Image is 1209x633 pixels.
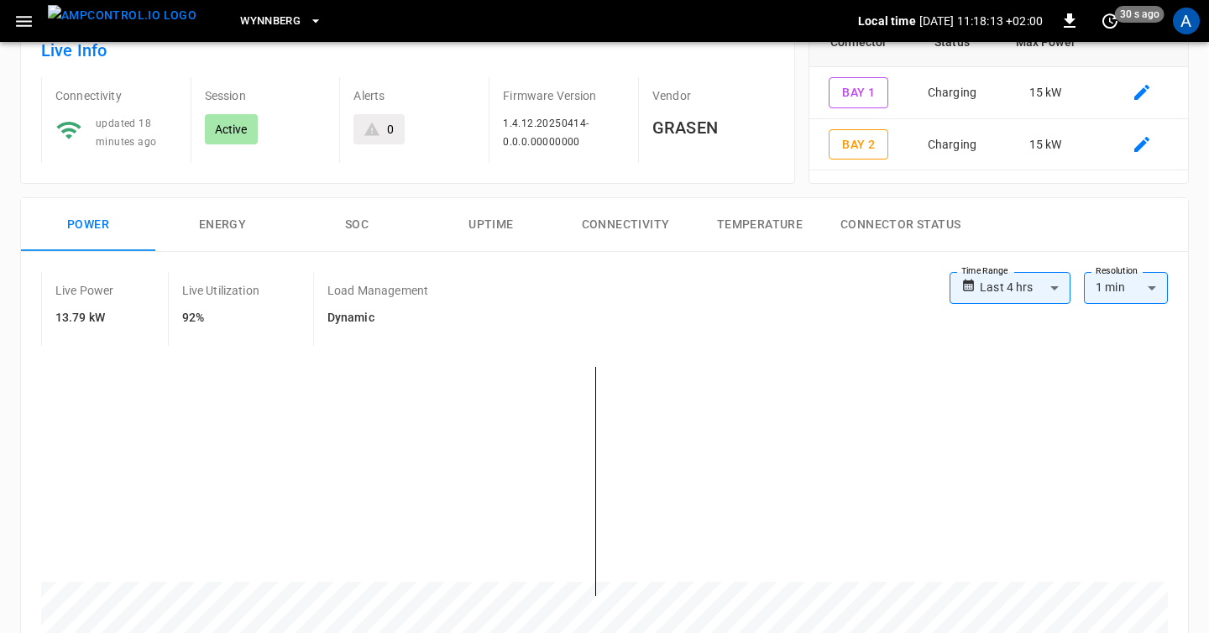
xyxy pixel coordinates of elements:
p: Firmware Version [503,87,625,104]
p: Vendor [652,87,774,104]
span: 1.4.12.20250414-0.0.0.00000000 [503,118,589,148]
button: Temperature [693,198,827,252]
p: Load Management [327,282,428,299]
p: Live Utilization [182,282,259,299]
button: Bay 1 [829,77,888,108]
h6: GRASEN [652,114,774,141]
p: Live Power [55,282,114,299]
th: Connector [809,17,908,67]
h6: Dynamic [327,309,428,327]
label: Resolution [1096,264,1138,278]
button: set refresh interval [1096,8,1123,34]
div: Last 4 hrs [980,272,1070,304]
span: Wynnberg [240,12,301,31]
span: updated 18 minutes ago [96,118,156,148]
td: Charging [908,119,996,171]
button: Uptime [424,198,558,252]
p: [DATE] 11:18:13 +02:00 [919,13,1043,29]
td: 15 kW [996,119,1096,171]
p: Session [205,87,327,104]
h6: 92% [182,309,259,327]
button: Connectivity [558,198,693,252]
button: SOC [290,198,424,252]
button: Wynnberg [233,5,329,38]
img: ampcontrol.io logo [48,5,196,26]
button: Energy [155,198,290,252]
div: profile-icon [1173,8,1200,34]
p: Connectivity [55,87,177,104]
h6: 13.79 kW [55,309,114,327]
h6: Live Info [41,37,774,64]
th: Status [908,17,996,67]
div: 0 [387,121,394,138]
p: Local time [858,13,916,29]
button: Connector Status [827,198,974,252]
td: 15 kW [996,67,1096,119]
button: Power [21,198,155,252]
table: connector table [809,17,1188,170]
th: Max Power [996,17,1096,67]
div: 1 min [1084,272,1168,304]
button: Bay 2 [829,129,888,160]
span: 30 s ago [1115,6,1165,23]
p: Active [215,121,248,138]
td: Charging [908,67,996,119]
label: Time Range [961,264,1008,278]
p: Alerts [353,87,475,104]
